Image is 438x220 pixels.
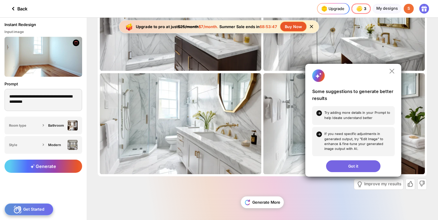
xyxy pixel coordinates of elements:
[5,30,82,34] div: Input image
[124,21,135,32] img: upgrade-banner-new-year-icon.gif
[312,84,395,106] div: Some suggestions to generate better results
[364,7,367,11] span: 3
[30,164,56,169] span: Generate
[241,196,284,208] div: Generate More
[218,24,278,29] div: Summer Sale ends in
[324,110,390,120] div: Try adding more details in your Prompt to help Ideate understand better
[320,4,345,13] div: Upgrade
[260,24,277,29] span: 68:53:47
[5,22,36,27] div: Instant Redesign
[199,24,218,29] span: $7/month.
[48,143,65,147] div: Modern
[9,143,41,147] div: Style
[404,4,414,14] div: S
[280,22,306,31] div: Buy Now
[364,182,401,186] div: Improve my results
[178,24,199,29] span: $25/month
[326,160,380,172] div: Got it
[324,132,390,152] div: If you need specific adjustments in generated output, try "Edit Image" to enhance & fine-tune you...
[48,124,65,127] div: Bathroom
[136,24,218,29] div: Upgrade to pro at just
[320,4,329,13] img: upgrade-nav-btn-icon.gif
[9,5,27,13] div: Back
[9,124,41,127] div: Room type
[373,4,401,14] div: My designs
[5,203,53,215] div: Get Started
[5,81,82,87] div: Prompt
